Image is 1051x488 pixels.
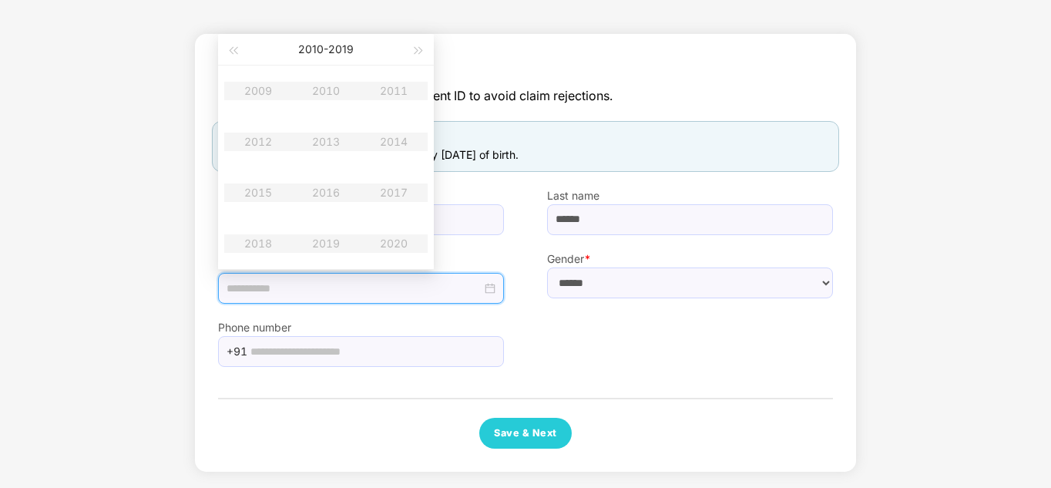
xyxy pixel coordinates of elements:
span: Kid details [218,57,833,86]
button: 2010-2019 [298,34,354,65]
span: The details should be as per government ID to avoid claim rejections. [218,86,833,106]
button: Save & Next [479,418,572,449]
span: +91 [227,340,247,363]
label: Gender [547,251,833,268]
label: Phone number [218,319,504,336]
label: Last name [547,187,833,204]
